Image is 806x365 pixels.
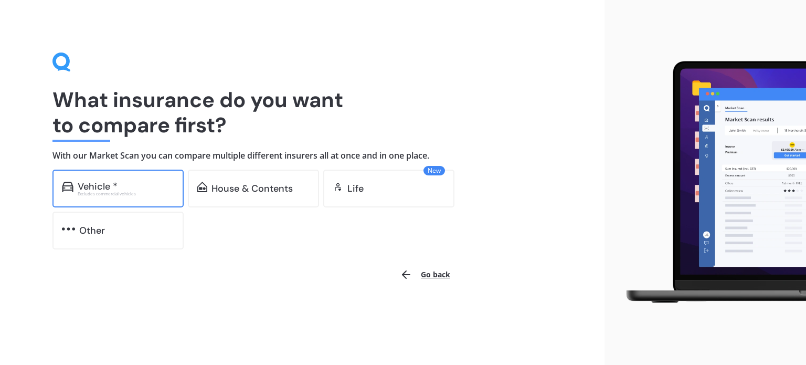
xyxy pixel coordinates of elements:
div: Vehicle * [78,181,118,192]
img: laptop.webp [613,56,806,309]
div: Other [79,225,105,236]
div: Life [347,183,364,194]
img: other.81dba5aafe580aa69f38.svg [62,224,75,234]
h4: With our Market Scan you can compare multiple different insurers all at once and in one place. [52,150,552,161]
div: Excludes commercial vehicles [78,192,174,196]
img: life.f720d6a2d7cdcd3ad642.svg [333,182,343,192]
img: home-and-contents.b802091223b8502ef2dd.svg [197,182,207,192]
div: House & Contents [211,183,293,194]
h1: What insurance do you want to compare first? [52,87,552,138]
button: Go back [394,262,457,287]
span: New [423,166,445,175]
img: car.f15378c7a67c060ca3f3.svg [62,182,73,192]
